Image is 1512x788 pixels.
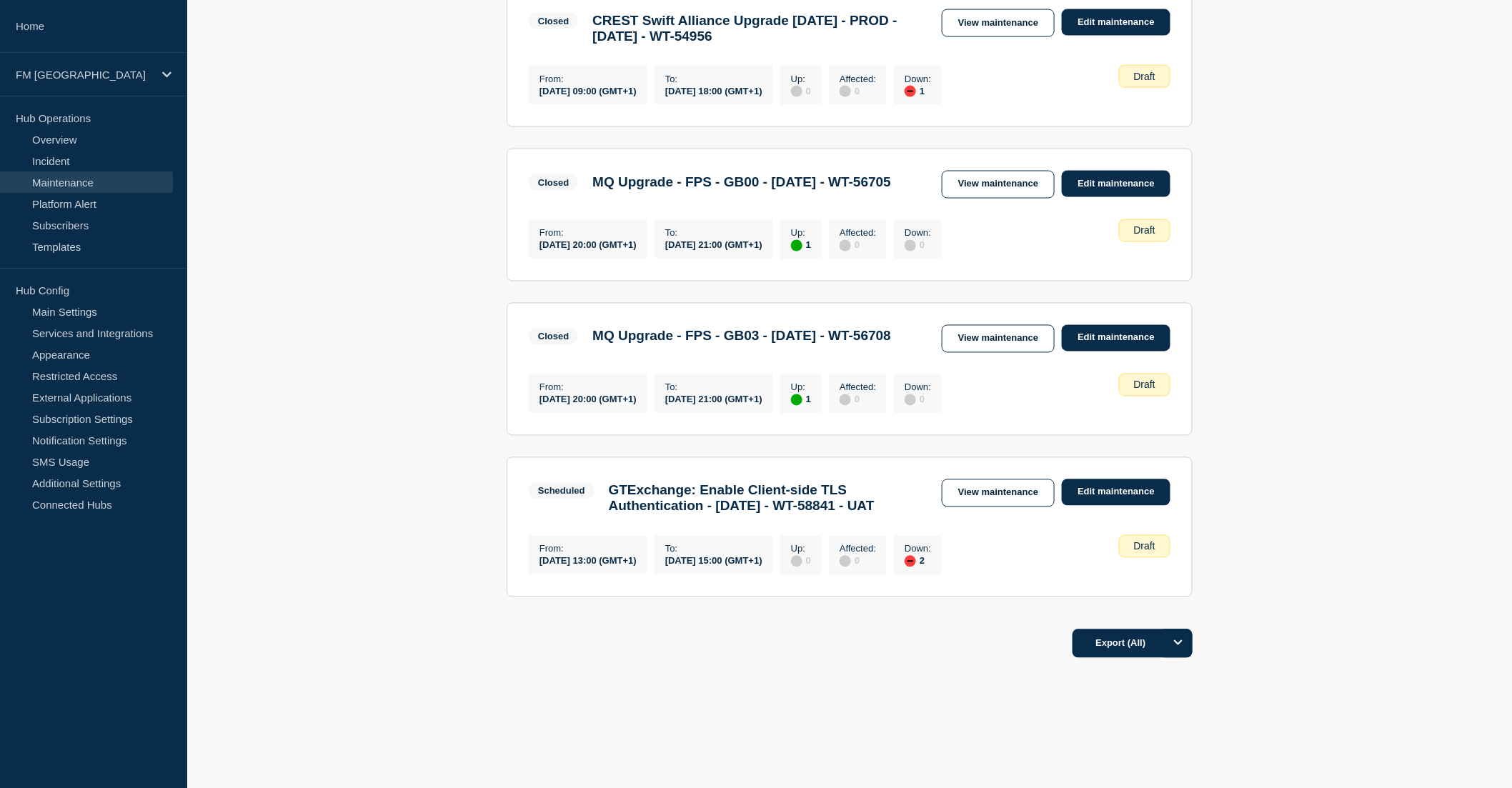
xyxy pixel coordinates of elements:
div: 0 [840,84,876,97]
div: Closed [538,16,569,26]
p: Down : [905,544,931,554]
p: From : [539,74,637,84]
p: Affected : [840,382,876,393]
div: 1 [791,239,811,251]
a: Edit maintenance [1062,9,1170,36]
div: 2 [905,554,931,567]
div: down [905,556,916,567]
p: Down : [905,228,931,239]
div: up [791,394,802,406]
p: Affected : [840,544,876,554]
div: Draft [1119,374,1170,397]
div: disabled [905,394,916,406]
div: [DATE] 20:00 (GMT+1) [539,239,637,251]
a: Edit maintenance [1062,171,1170,197]
div: [DATE] 20:00 (GMT+1) [539,393,637,405]
p: Affected : [840,74,876,84]
div: 0 [840,239,876,251]
div: disabled [840,86,851,97]
div: [DATE] 21:00 (GMT+1) [665,393,762,405]
a: Edit maintenance [1062,479,1170,506]
p: Up : [791,382,811,393]
div: disabled [791,86,802,97]
p: From : [539,382,637,393]
h3: GTExchange: Enable Client-side TLS Authentication - [DATE] - WT-58841 - UAT [609,483,927,514]
div: [DATE] 09:00 (GMT+1) [539,84,637,96]
h3: MQ Upgrade - FPS - GB00 - [DATE] - WT-56705 [592,174,891,190]
button: Options [1164,629,1193,658]
p: Down : [905,382,931,393]
div: 0 [905,393,931,406]
div: Draft [1119,219,1170,242]
p: To : [665,228,762,239]
div: disabled [905,240,916,251]
p: Up : [791,74,811,84]
div: down [905,86,916,97]
p: To : [665,382,762,393]
div: Draft [1119,65,1170,88]
button: Export (All) [1073,629,1193,658]
div: 0 [840,554,876,567]
div: disabled [791,556,802,567]
p: From : [539,544,637,554]
div: Draft [1119,535,1170,558]
div: 1 [905,84,931,97]
a: View maintenance [942,171,1055,199]
div: disabled [840,240,851,251]
a: Edit maintenance [1062,325,1170,351]
p: Affected : [840,228,876,239]
div: 1 [791,393,811,406]
div: 0 [791,554,811,567]
div: Closed [538,177,569,188]
h3: CREST Swift Alliance Upgrade [DATE] - PROD - [DATE] - WT-54956 [592,13,927,44]
div: 0 [840,393,876,406]
div: [DATE] 18:00 (GMT+1) [665,84,762,96]
div: 0 [791,84,811,97]
a: View maintenance [942,9,1055,37]
div: Closed [538,331,569,342]
div: disabled [840,394,851,406]
a: View maintenance [942,325,1055,353]
p: To : [665,544,762,554]
div: [DATE] 13:00 (GMT+1) [539,554,637,567]
p: FM [GEOGRAPHIC_DATA] [16,69,153,81]
p: To : [665,74,762,84]
div: Scheduled [538,486,585,497]
h3: MQ Upgrade - FPS - GB03 - [DATE] - WT-56708 [592,329,891,344]
div: [DATE] 15:00 (GMT+1) [665,554,762,567]
div: 0 [905,239,931,251]
a: View maintenance [942,479,1055,507]
p: Up : [791,544,811,554]
p: Up : [791,228,811,239]
div: up [791,240,802,251]
div: [DATE] 21:00 (GMT+1) [665,239,762,251]
p: Down : [905,74,931,84]
p: From : [539,228,637,239]
div: disabled [840,556,851,567]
